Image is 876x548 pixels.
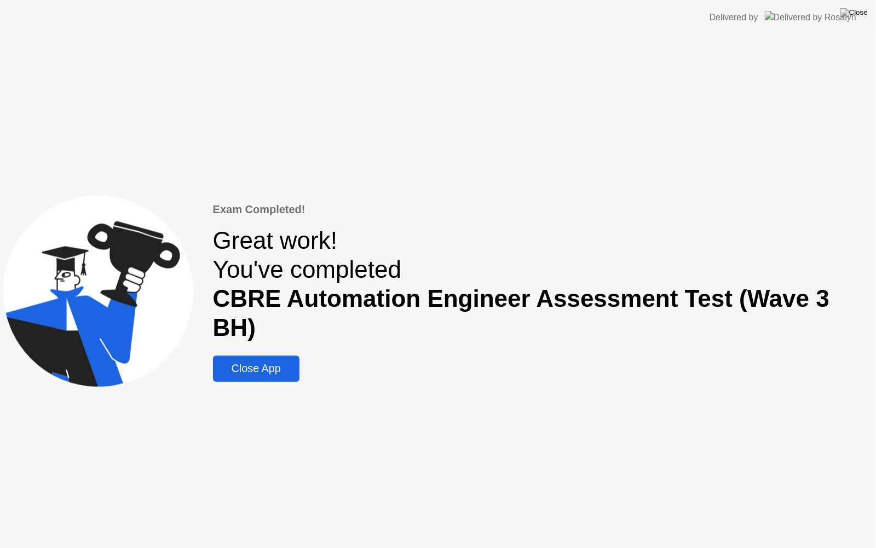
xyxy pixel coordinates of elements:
div: Delivered by [710,11,758,24]
b: CBRE Automation Engineer Assessment Test (Wave 3 BH) [213,285,829,341]
div: Exam Completed! [213,201,873,218]
img: Delivered by Rosalyn [765,11,856,24]
img: Close [840,8,868,17]
div: Great work! You've completed [213,226,873,342]
div: Close App [216,362,296,375]
button: Close App [213,356,299,382]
